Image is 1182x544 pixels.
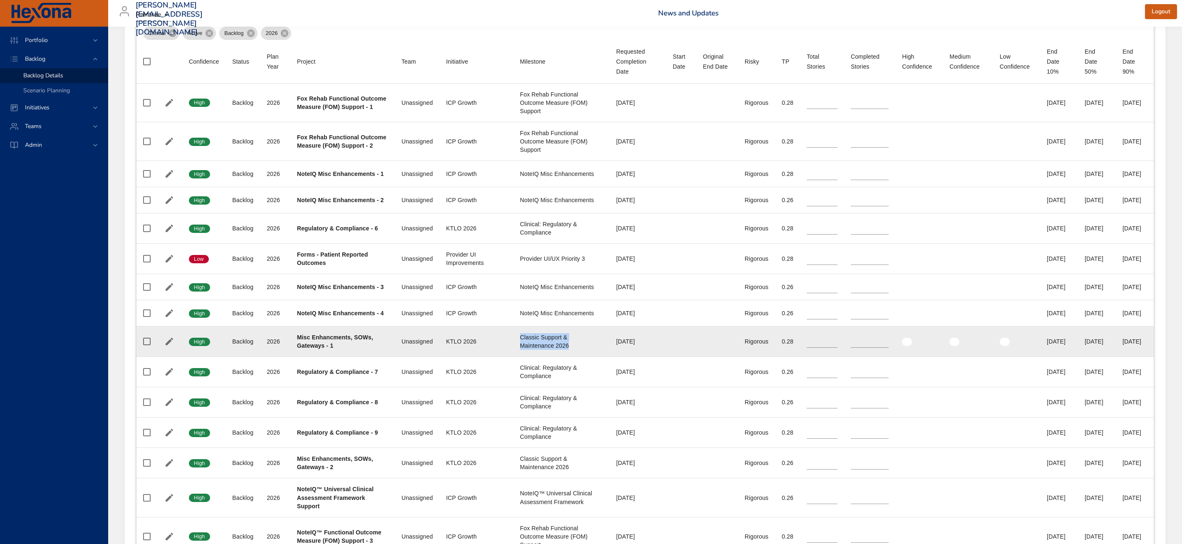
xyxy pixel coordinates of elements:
[297,134,387,149] b: Fox Rehab Functional Outcome Measure (FOM) Support - 2
[616,224,659,232] div: [DATE]
[401,57,433,67] span: Team
[1000,52,1033,72] div: Low Confidence
[1047,494,1071,502] div: [DATE]
[136,8,171,22] div: Raintree
[401,494,433,502] div: Unassigned
[163,366,176,378] button: Edit Project Details
[1123,170,1147,178] div: [DATE]
[520,220,603,237] div: Clinical: Regulatory & Compliance
[401,459,433,467] div: Unassigned
[1085,368,1109,376] div: [DATE]
[616,47,659,77] span: Requested Completion Date
[232,255,253,263] div: Backlog
[232,224,253,232] div: Backlog
[616,459,659,467] div: [DATE]
[1047,532,1071,541] div: [DATE]
[616,196,659,204] div: [DATE]
[616,47,659,77] div: Sort
[1047,459,1071,467] div: [DATE]
[401,57,416,67] div: Sort
[1085,459,1109,467] div: [DATE]
[163,252,176,265] button: Edit Project Details
[232,57,249,67] div: Sort
[189,338,210,346] span: High
[1085,283,1109,291] div: [DATE]
[673,52,689,72] span: Start Date
[1085,532,1109,541] div: [DATE]
[267,494,283,502] div: 2026
[232,428,253,437] div: Backlog
[163,222,176,235] button: Edit Project Details
[267,283,283,291] div: 2026
[1123,255,1147,263] div: [DATE]
[782,137,793,146] div: 0.28
[297,57,316,67] div: Project
[745,57,759,67] div: Risky
[782,309,793,317] div: 0.26
[1085,99,1109,107] div: [DATE]
[446,224,506,232] div: KTLO 2026
[401,196,433,204] div: Unassigned
[520,309,603,317] div: NoteIQ Misc Enhancements
[189,225,210,232] span: High
[1123,47,1147,77] div: End Date 90%
[297,529,382,544] b: NoteIQ™ Functional Outcome Measure (FOM) Support - 3
[232,309,253,317] div: Backlog
[297,455,373,470] b: Misc Enhancments, SOWs, Gateways - 2
[163,396,176,408] button: Edit Project Details
[520,57,603,67] span: Milestone
[745,368,768,376] div: Rigorous
[1047,196,1071,204] div: [DATE]
[520,394,603,410] div: Clinical: Regulatory & Compliance
[1047,47,1071,77] div: End Date 10%
[267,309,283,317] div: 2026
[297,95,387,110] b: Fox Rehab Functional Outcome Measure (FOM) Support - 1
[520,57,545,67] div: Sort
[782,196,793,204] div: 0.26
[189,197,210,204] span: High
[1123,309,1147,317] div: [DATE]
[1047,137,1071,146] div: [DATE]
[616,283,659,291] div: [DATE]
[446,398,506,406] div: KTLO 2026
[189,429,210,437] span: High
[297,429,378,436] b: Regulatory & Compliance - 9
[703,52,731,72] div: Original End Date
[446,337,506,346] div: KTLO 2026
[851,52,889,72] div: Completed Stories
[261,27,292,40] div: 2026
[267,428,283,437] div: 2026
[401,137,433,146] div: Unassigned
[401,532,433,541] div: Unassigned
[297,197,384,203] b: NoteIQ Misc Enhancements - 2
[616,428,659,437] div: [DATE]
[520,90,603,115] div: Fox Rehab Functional Outcome Measure (FOM) Support
[163,194,176,206] button: Edit Project Details
[1123,532,1147,541] div: [DATE]
[520,489,603,506] div: NoteIQ™ Universal Clinical Assessment Framework
[232,398,253,406] div: Backlog
[297,310,384,317] b: NoteIQ Misc Enhancements - 4
[232,459,253,467] div: Backlog
[189,255,209,263] span: Low
[401,99,433,107] div: Unassigned
[616,494,659,502] div: [DATE]
[232,283,253,291] div: Backlog
[401,337,433,346] div: Unassigned
[297,486,374,509] b: NoteIQ™ Universal Clinical Assessment Framework Support
[1085,309,1109,317] div: [DATE]
[1123,494,1147,502] div: [DATE]
[782,99,793,107] div: 0.28
[267,170,283,178] div: 2026
[1085,196,1109,204] div: [DATE]
[401,224,433,232] div: Unassigned
[297,334,373,349] b: Misc Enhancments, SOWs, Gateways - 1
[297,368,378,375] b: Regulatory & Compliance - 7
[782,459,793,467] div: 0.26
[1000,52,1033,72] div: Sort
[520,57,545,67] div: Milestone
[189,533,210,540] span: High
[163,96,176,109] button: Edit Project Details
